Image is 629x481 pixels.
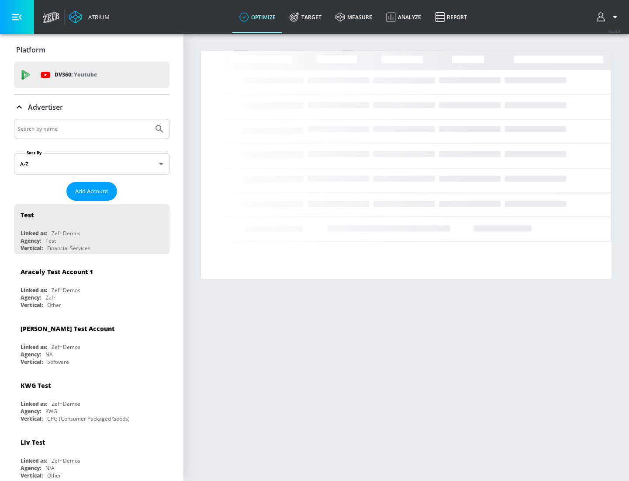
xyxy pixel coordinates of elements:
[14,38,169,62] div: Platform
[45,464,55,472] div: N/A
[25,150,44,156] label: Sort By
[21,381,51,390] div: KWG Test
[14,95,169,119] div: Advertiser
[232,1,283,33] a: optimize
[14,318,169,368] div: [PERSON_NAME] Test AccountLinked as:Zefr DemosAgency:NAVertical:Software
[55,70,97,80] p: DV360:
[47,244,90,252] div: Financial Services
[21,464,41,472] div: Agency:
[16,45,45,55] p: Platform
[69,10,110,24] a: Atrium
[21,438,45,446] div: Liv Test
[21,301,43,309] div: Vertical:
[14,153,169,175] div: A-Z
[45,351,53,358] div: NA
[14,62,169,88] div: DV360: Youtube
[21,415,43,422] div: Vertical:
[21,343,47,351] div: Linked as:
[14,204,169,254] div: TestLinked as:Zefr DemosAgency:TestVertical:Financial Services
[608,29,620,34] span: v 4.24.0
[14,261,169,311] div: Aracely Test Account 1Linked as:Zefr DemosAgency:ZefrVertical:Other
[21,324,114,333] div: [PERSON_NAME] Test Account
[47,472,61,479] div: Other
[21,472,43,479] div: Vertical:
[45,294,55,301] div: Zefr
[21,408,41,415] div: Agency:
[74,70,97,79] p: Youtube
[52,230,80,237] div: Zefr Demos
[47,301,61,309] div: Other
[379,1,428,33] a: Analyze
[52,400,80,408] div: Zefr Demos
[428,1,474,33] a: Report
[21,286,47,294] div: Linked as:
[75,186,108,196] span: Add Account
[21,237,41,244] div: Agency:
[85,13,110,21] div: Atrium
[47,415,130,422] div: CPG (Consumer Packaged Goods)
[17,123,150,135] input: Search by name
[14,375,169,425] div: KWG TestLinked as:Zefr DemosAgency:KWGVertical:CPG (Consumer Packaged Goods)
[21,294,41,301] div: Agency:
[28,102,63,112] p: Advertiser
[45,408,57,415] div: KWG
[21,244,43,252] div: Vertical:
[52,343,80,351] div: Zefr Demos
[45,237,56,244] div: Test
[328,1,379,33] a: measure
[47,358,69,366] div: Software
[21,211,34,219] div: Test
[52,286,80,294] div: Zefr Demos
[66,182,117,201] button: Add Account
[21,400,47,408] div: Linked as:
[283,1,328,33] a: Target
[21,268,93,276] div: Aracely Test Account 1
[21,230,47,237] div: Linked as:
[21,457,47,464] div: Linked as:
[21,358,43,366] div: Vertical:
[21,351,41,358] div: Agency:
[52,457,80,464] div: Zefr Demos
